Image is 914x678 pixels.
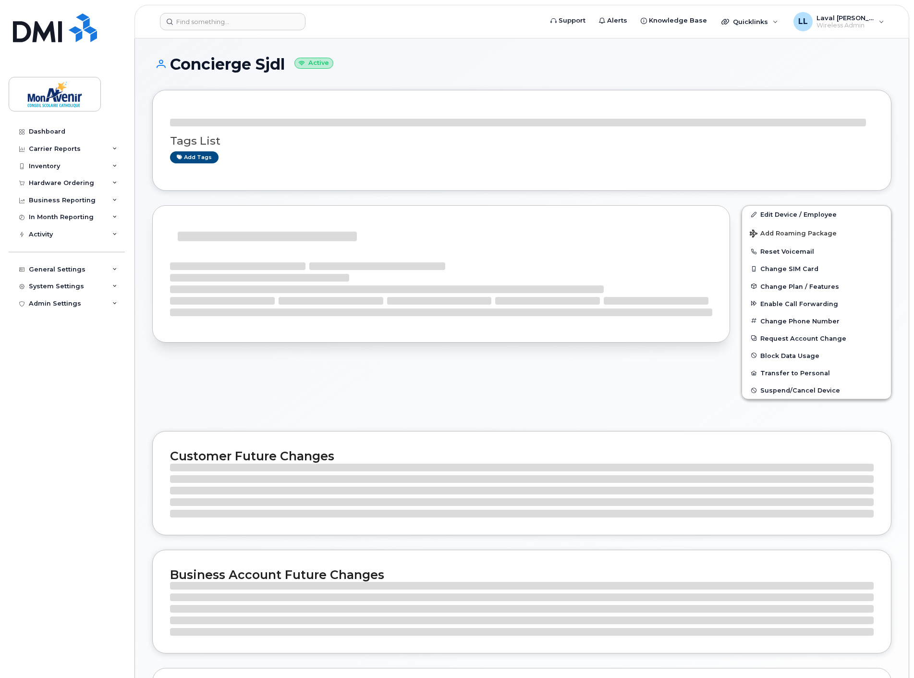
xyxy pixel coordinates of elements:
button: Block Data Usage [742,347,891,364]
a: Edit Device / Employee [742,206,891,223]
small: Active [294,58,333,69]
span: Add Roaming Package [750,230,837,239]
button: Change Plan / Features [742,278,891,295]
button: Suspend/Cancel Device [742,382,891,399]
button: Enable Call Forwarding [742,295,891,312]
button: Change Phone Number [742,312,891,330]
button: Transfer to Personal [742,364,891,382]
span: Change Plan / Features [760,283,839,290]
button: Reset Voicemail [742,243,891,260]
h2: Customer Future Changes [170,449,874,463]
h3: Tags List [170,135,874,147]
span: Enable Call Forwarding [760,300,838,307]
button: Change SIM Card [742,260,891,277]
h2: Business Account Future Changes [170,567,874,582]
button: Request Account Change [742,330,891,347]
a: Add tags [170,151,219,163]
button: Add Roaming Package [742,223,891,243]
h1: Concierge Sjdl [152,56,891,73]
span: Suspend/Cancel Device [760,387,840,394]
